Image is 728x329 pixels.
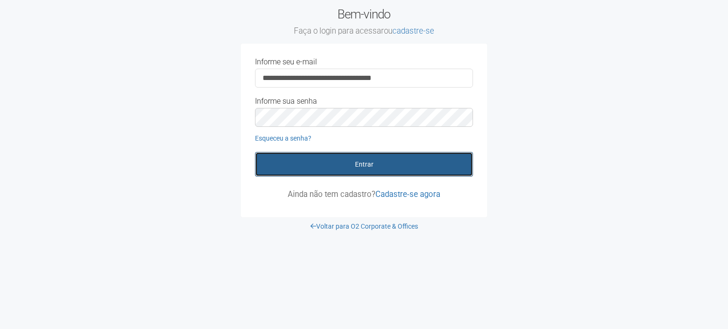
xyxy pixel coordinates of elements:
small: Faça o login para acessar [241,26,487,36]
h2: Bem-vindo [241,7,487,36]
a: Esqueceu a senha? [255,134,311,142]
label: Informe seu e-mail [255,58,317,66]
button: Entrar [255,152,473,177]
a: cadastre-se [392,26,434,36]
label: Informe sua senha [255,97,317,106]
a: Cadastre-se agora [375,189,440,199]
p: Ainda não tem cadastro? [255,190,473,198]
span: ou [384,26,434,36]
a: Voltar para O2 Corporate & Offices [310,222,418,230]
